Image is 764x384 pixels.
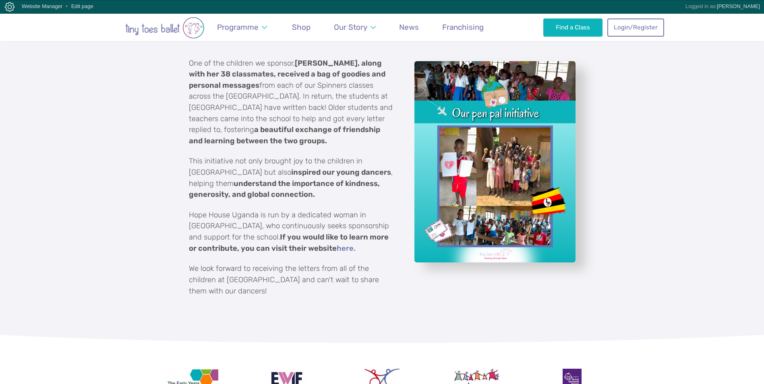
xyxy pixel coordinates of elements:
[189,59,385,90] strong: [PERSON_NAME], along with her 38 classmates, received a bag of goodies and personal messages
[288,18,315,37] a: Shop
[607,19,664,36] a: Login/Register
[395,18,423,37] a: News
[442,23,484,32] span: Franchising
[717,3,760,9] a: [PERSON_NAME]
[189,156,394,200] p: This initiative not only brought joy to the children in [GEOGRAPHIC_DATA] but also , helping them
[189,179,380,199] strong: understand the importance of kindness, generosity, and global connection.
[291,168,391,177] strong: inspired our young dancers
[334,23,367,32] span: Our Story
[330,18,379,37] a: Our Story
[100,17,229,39] img: tiny toes ballet
[71,3,93,9] a: Edit page
[189,210,394,254] p: Hope House Uganda is run by a dedicated woman in [GEOGRAPHIC_DATA], who continuously seeks sponso...
[337,245,356,253] a: here.
[292,23,311,32] span: Shop
[100,13,229,41] a: Go to home page
[399,23,419,32] span: News
[189,233,389,253] strong: If you would like to learn more or contribute, you can visit their website
[189,263,394,297] p: We look forward to receiving the letters from all of the children at [GEOGRAPHIC_DATA] and can't ...
[5,2,14,12] img: Copper Bay Digital CMS
[189,58,394,147] p: One of the children we sponsor, from each of our Spinners classes across the [GEOGRAPHIC_DATA]. I...
[213,18,271,37] a: Programme
[189,125,380,145] strong: a beautiful exchange of friendship and learning between the two groups.
[217,23,259,32] span: Programme
[685,0,760,12] div: Logged in as:
[22,3,63,9] a: Website Manager
[414,61,576,262] a: View full-size image
[543,19,603,36] a: Find a Class
[439,18,488,37] a: Franchising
